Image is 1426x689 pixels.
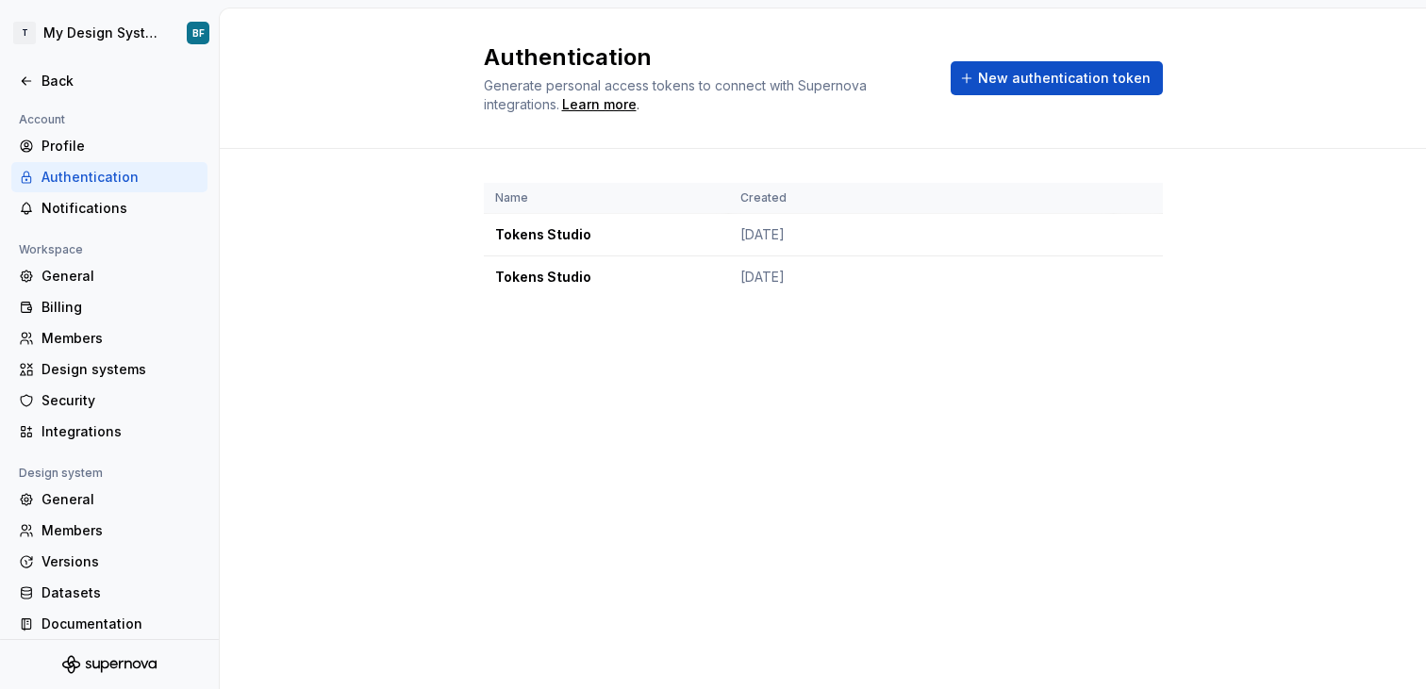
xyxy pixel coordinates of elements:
th: Name [484,183,729,214]
td: Tokens Studio [484,214,729,256]
div: Profile [41,137,200,156]
a: Notifications [11,193,207,223]
a: General [11,484,207,515]
a: Security [11,386,207,416]
div: Workspace [11,238,91,261]
div: Documentation [41,615,200,633]
a: Datasets [11,578,207,608]
a: Members [11,323,207,353]
a: Members [11,516,207,546]
div: General [41,490,200,509]
div: Members [41,521,200,540]
a: General [11,261,207,291]
span: Generate personal access tokens to connect with Supernova integrations. [484,77,871,112]
a: Profile [11,131,207,161]
a: Back [11,66,207,96]
div: Billing [41,298,200,317]
a: Documentation [11,609,207,639]
div: My Design System [43,24,164,42]
a: Learn more [562,95,637,114]
div: Versions [41,552,200,571]
div: Authentication [41,168,200,187]
div: Security [41,391,200,410]
span: . [559,98,639,112]
h2: Authentication [484,42,928,73]
div: T [13,22,36,44]
a: Versions [11,547,207,577]
td: [DATE] [729,256,1114,299]
div: Account [11,108,73,131]
th: Created [729,183,1114,214]
a: Design systems [11,354,207,385]
a: Integrations [11,417,207,447]
svg: Supernova Logo [62,655,157,674]
div: Datasets [41,583,200,602]
div: Design systems [41,360,200,379]
div: Notifications [41,199,200,218]
span: New authentication token [978,69,1151,88]
div: BF [192,25,205,41]
div: Back [41,72,200,90]
div: Members [41,329,200,348]
button: TMy Design SystemBF [4,12,215,54]
button: New authentication token [951,61,1163,95]
a: Billing [11,292,207,322]
td: Tokens Studio [484,256,729,299]
div: Design system [11,462,110,484]
a: Authentication [11,162,207,192]
div: Integrations [41,422,200,441]
div: General [41,267,200,286]
td: [DATE] [729,214,1114,256]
